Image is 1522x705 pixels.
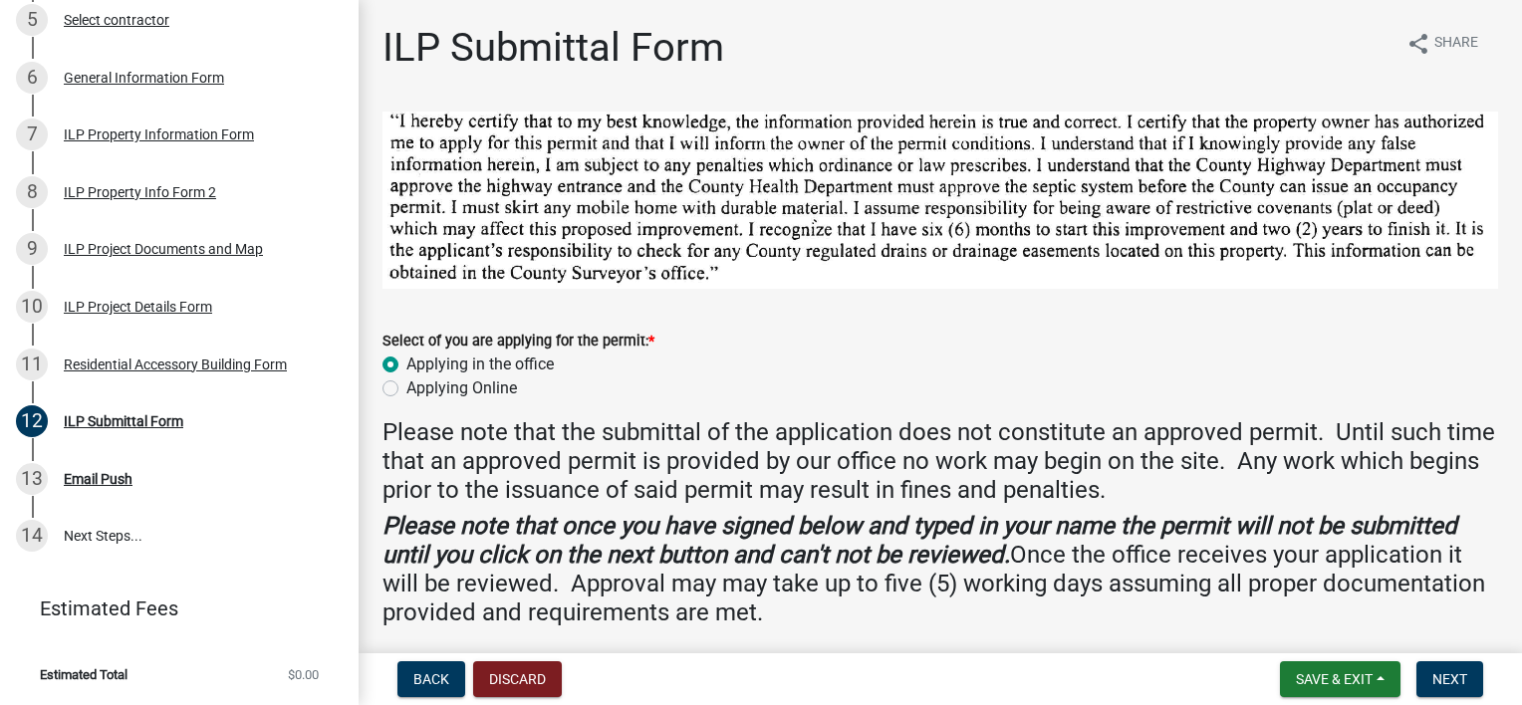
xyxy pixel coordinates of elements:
div: ILP Project Documents and Map [64,242,263,256]
div: Select contractor [64,13,169,27]
div: 11 [16,349,48,380]
span: Back [413,671,449,687]
h1: ILP Submittal Form [382,24,724,72]
button: shareShare [1391,24,1494,63]
div: ILP Property Info Form 2 [64,185,216,199]
a: Estimated Fees [16,588,327,628]
span: Share [1434,32,1478,56]
button: Next [1416,661,1483,697]
div: 14 [16,520,48,552]
button: Back [397,661,465,697]
div: 13 [16,463,48,495]
h4: Please note that the submittal of the application does not constitute an approved permit. Until s... [382,418,1498,504]
div: 5 [16,4,48,36]
div: ILP Property Information Form [64,127,254,141]
label: Applying Online [406,376,517,400]
button: Save & Exit [1280,661,1400,697]
div: ILP Submittal Form [64,414,183,428]
label: Applying in the office [406,352,554,376]
span: Next [1432,671,1467,687]
span: Save & Exit [1296,671,1373,687]
label: Select of you are applying for the permit: [382,335,654,349]
div: 9 [16,233,48,265]
img: ILP_Certification_Statement_28b1ac9d-b4e3-4867-b647-4d3cc7147dbf.png [382,112,1498,289]
strong: Please note that once you have signed below and typed in your name the permit will not be submitt... [382,512,1457,569]
div: 12 [16,405,48,437]
div: Residential Accessory Building Form [64,357,287,371]
div: 8 [16,176,48,208]
div: 6 [16,62,48,94]
h4: Once the office receives your application it will be reviewed. Approval may may take up to five (... [382,512,1498,626]
i: share [1406,32,1430,56]
div: General Information Form [64,71,224,85]
div: ILP Project Details Form [64,300,212,314]
span: Estimated Total [40,668,127,681]
div: 10 [16,291,48,323]
span: $0.00 [288,668,319,681]
div: Email Push [64,472,132,486]
button: Discard [473,661,562,697]
div: 7 [16,118,48,150]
